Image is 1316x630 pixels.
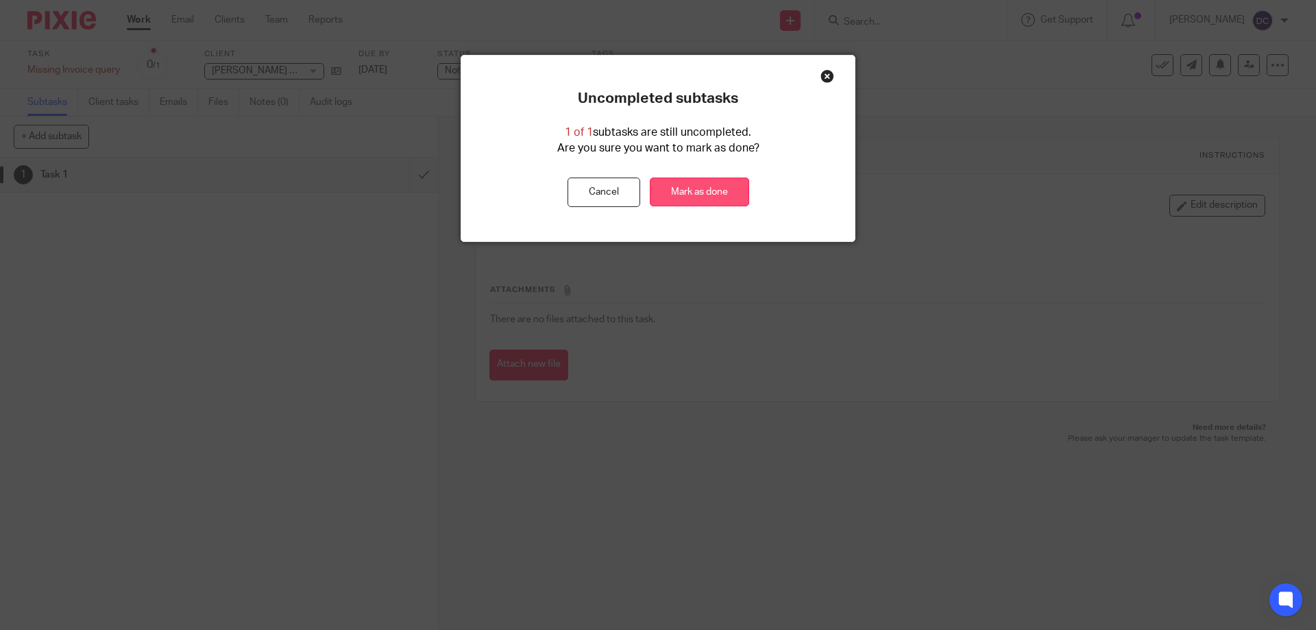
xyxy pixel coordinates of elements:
p: subtasks are still uncompleted. [565,125,751,141]
div: Close this dialog window [820,69,834,83]
a: Mark as done [650,178,749,207]
button: Cancel [568,178,640,207]
span: 1 of 1 [565,127,593,138]
p: Uncompleted subtasks [578,90,738,108]
p: Are you sure you want to mark as done? [557,141,759,156]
